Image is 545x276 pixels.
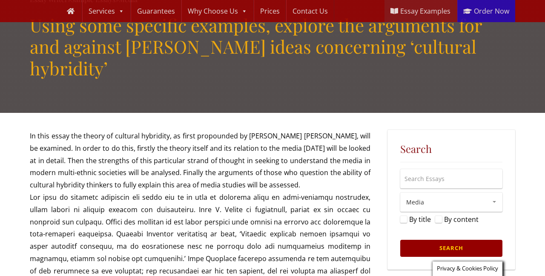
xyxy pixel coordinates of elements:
input: Search [400,240,502,257]
input: Search Essays [400,169,502,188]
label: By content [444,216,479,223]
h5: Search [400,143,502,155]
span: Privacy & Cookies Policy [437,264,498,272]
label: By title [409,216,431,223]
h1: Using some specific examples, explore the arguments for and against [PERSON_NAME] ideas concernin... [30,14,515,79]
